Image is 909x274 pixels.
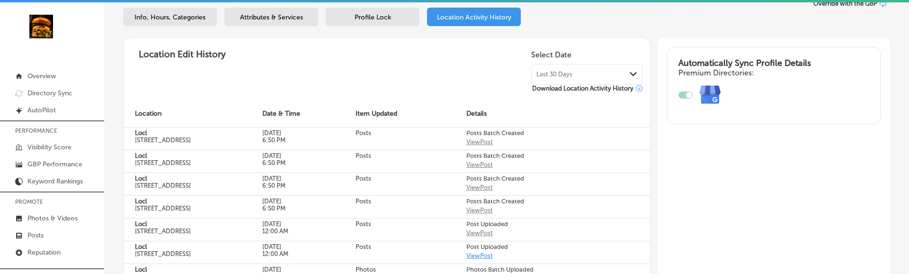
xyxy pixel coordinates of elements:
p: Posts [356,220,431,228]
p: Sep 02, 2025 [262,129,323,137]
th: Date & Time [251,100,344,127]
span: Attributes & Services [240,13,303,21]
p: 329 NE Couch, Portland, OR 97232, US [135,137,226,144]
a: ViewPost [466,252,493,259]
th: Details [455,100,651,127]
p: Aug 30, 2025 [262,243,323,250]
strong: Locl [135,198,147,205]
p: Posts [356,198,431,205]
h3: Automatically Sync Profile Details [678,58,870,68]
p: Keyword Rankings [27,177,83,185]
strong: Locl [135,129,147,137]
p: 329 NE Couch, Portland, OR 97232, US [135,182,226,189]
p: Locl [135,243,226,250]
th: Item Updated [344,100,454,127]
p: Aug 30, 2025 [262,220,323,228]
p: Posts [356,129,431,137]
p: Posts [356,243,431,250]
strong: Locl [135,243,147,250]
p: 12:00 AM [262,228,323,235]
p: GBP Performance [27,160,82,168]
span: Info, Hours, Categories [134,13,205,21]
p: 12:00 AM [262,250,323,257]
p: Locl [135,220,226,228]
p: AutoPilot [27,106,56,114]
p: 6:50 PM [262,205,323,212]
p: Sep 02, 2025 [262,198,323,205]
span: Profile Lock [355,13,391,21]
p: Overview [27,72,56,80]
h5: Post Uploaded [466,243,618,250]
img: e7ababfa220611ac49bdb491a11684a6.png [693,77,728,113]
h5: Posts Batch Created [466,175,618,182]
p: Posts [356,175,431,182]
h5: Posts Batch Created [466,129,618,137]
strong: Locl [135,266,147,273]
p: Locl [135,152,226,159]
p: Photos [356,266,431,273]
h5: Posts Batch Created [466,152,618,159]
p: Photos & Videos [27,214,78,222]
p: 329 NE Couch, Portland, OR 97232, US [135,205,226,212]
p: Locl [135,198,226,205]
h4: Premium Directories: [678,68,870,77]
span: Location Activity History [437,13,511,21]
p: Sep 02, 2025 [262,152,323,159]
img: 236f6248-51d4-441f-81ca-bd39460844ec278044108_140003795218032_8071878743168997487_n.jpg [15,15,67,38]
p: Directory Sync [27,89,72,97]
p: Locl [135,175,226,182]
strong: Locl [135,152,147,159]
strong: Locl [135,175,147,182]
th: Location [124,100,251,127]
p: 329 NE Couch, Portland, OR 97232, US [135,228,226,235]
p: 329 NE Couch, Portland, OR 97232, US [135,159,226,166]
h5: Posts Batch Created [466,198,618,205]
p: Locl [135,266,226,273]
strong: Locl [135,220,147,228]
p: 6:50 PM [262,137,323,144]
span: Last 30 Days [536,71,572,78]
p: Aug 29, 2025 [262,266,323,273]
h5: Photos Batch Uploaded [466,266,618,273]
span: Download Location Activity History [532,85,633,92]
h3: Location Edit History [131,49,226,60]
p: Sep 02, 2025 [262,175,323,182]
p: 6:50 PM [262,159,323,166]
p: Locl [135,129,226,137]
h5: Post Uploaded [466,220,618,228]
label: Select Date [531,50,571,59]
p: Posts [356,152,431,159]
p: Visibility Score [27,143,71,151]
p: 329 NE Couch, Portland, OR 97232, US [135,250,226,257]
p: 6:50 PM [262,182,323,189]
